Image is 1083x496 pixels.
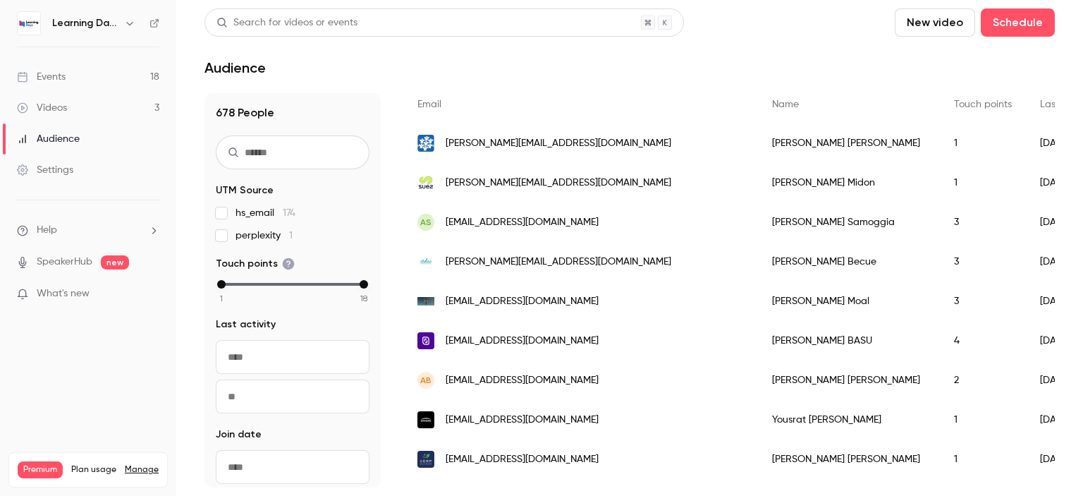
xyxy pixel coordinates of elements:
[101,255,129,270] span: new
[360,280,368,289] div: max
[446,215,599,230] span: [EMAIL_ADDRESS][DOMAIN_NAME]
[289,231,293,241] span: 1
[417,253,434,270] img: adeo.com
[73,83,109,92] div: Domaine
[216,428,262,442] span: Join date
[420,374,432,387] span: AB
[940,242,1026,282] div: 3
[954,99,1012,109] span: Touch points
[235,229,293,243] span: perplexity
[940,321,1026,361] div: 4
[758,321,940,361] div: [PERSON_NAME] BASU
[17,223,159,238] li: help-dropdown-opener
[216,183,274,198] span: UTM Source
[940,440,1026,479] div: 1
[446,413,599,428] span: [EMAIL_ADDRESS][DOMAIN_NAME]
[417,99,441,109] span: Email
[18,12,40,35] img: Learning Days
[71,464,116,476] span: Plan usage
[940,202,1026,242] div: 3
[360,292,367,305] span: 18
[981,8,1055,37] button: Schedule
[23,37,34,48] img: website_grey.svg
[940,163,1026,202] div: 1
[417,297,434,306] img: arkea.com
[216,257,295,271] span: Touch points
[758,242,940,282] div: [PERSON_NAME] Becue
[446,176,671,190] span: [PERSON_NAME][EMAIL_ADDRESS][DOMAIN_NAME]
[417,174,434,191] img: suez.com
[220,292,223,305] span: 1
[446,373,599,388] span: [EMAIL_ADDRESS][DOMAIN_NAME]
[37,286,90,301] span: What's new
[446,294,599,309] span: [EMAIL_ADDRESS][DOMAIN_NAME]
[17,132,80,146] div: Audience
[37,37,159,48] div: Domaine: [DOMAIN_NAME]
[176,83,216,92] div: Mots-clés
[417,135,434,152] img: caf59.caf.fr
[417,411,434,428] img: engie.com
[23,23,34,34] img: logo_orange.svg
[940,361,1026,400] div: 2
[417,451,434,468] img: cerp-rrm.com
[772,99,799,109] span: Name
[57,82,68,93] img: tab_domain_overview_orange.svg
[52,16,118,30] h6: Learning Days
[758,123,940,163] div: [PERSON_NAME] [PERSON_NAME]
[17,70,66,84] div: Events
[17,163,73,177] div: Settings
[235,206,295,220] span: hs_email
[417,332,434,349] img: scaleway.com
[39,23,69,34] div: v 4.0.25
[895,8,975,37] button: New video
[283,208,295,218] span: 174
[446,334,599,349] span: [EMAIL_ADDRESS][DOMAIN_NAME]
[18,461,63,478] span: Premium
[204,59,266,76] h1: Audience
[758,163,940,202] div: [PERSON_NAME] Midon
[216,104,369,121] h1: 678 People
[446,136,671,151] span: [PERSON_NAME][EMAIL_ADDRESS][DOMAIN_NAME]
[758,202,940,242] div: [PERSON_NAME] Samoggia
[446,452,599,467] span: [EMAIL_ADDRESS][DOMAIN_NAME]
[758,361,940,400] div: [PERSON_NAME] [PERSON_NAME]
[37,223,57,238] span: Help
[758,400,940,440] div: Yousrat [PERSON_NAME]
[940,282,1026,321] div: 3
[37,255,92,270] a: SpeakerHub
[216,317,276,332] span: Last activity
[758,440,940,479] div: [PERSON_NAME] [PERSON_NAME]
[420,216,432,229] span: AS
[446,255,671,270] span: [PERSON_NAME][EMAIL_ADDRESS][DOMAIN_NAME]
[160,82,171,93] img: tab_keywords_by_traffic_grey.svg
[125,464,159,476] a: Manage
[142,288,159,301] iframe: Noticeable Trigger
[758,282,940,321] div: [PERSON_NAME] Moal
[17,101,67,115] div: Videos
[940,123,1026,163] div: 1
[940,400,1026,440] div: 1
[217,280,226,289] div: min
[216,16,357,30] div: Search for videos or events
